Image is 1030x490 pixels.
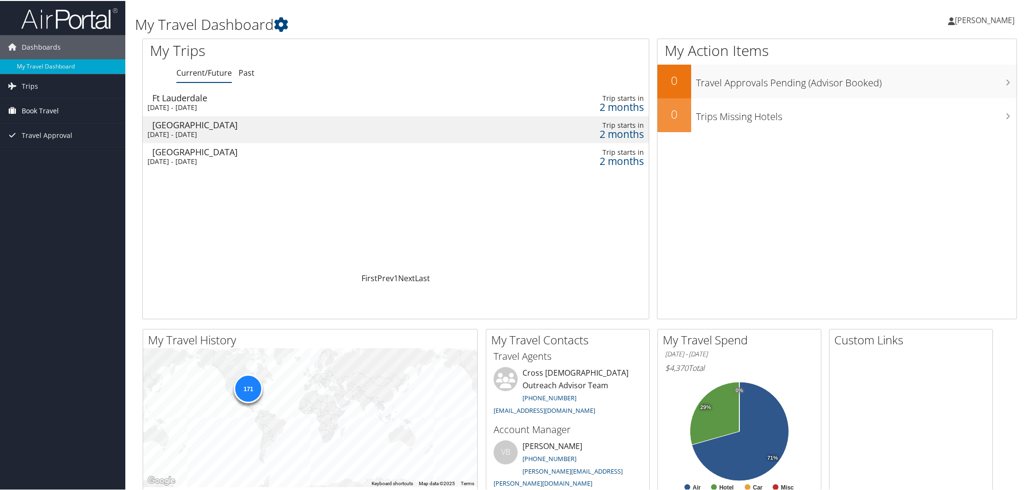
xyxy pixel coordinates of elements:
li: Cross [DEMOGRAPHIC_DATA] Outreach Advisor Team [489,366,647,418]
div: Trip starts in [514,147,644,156]
text: Hotel [719,483,734,490]
a: Last [415,272,430,283]
h3: Travel Agents [494,349,642,362]
a: Next [398,272,415,283]
text: Car [753,483,762,490]
text: Air [693,483,701,490]
span: Dashboards [22,34,61,58]
a: 0Travel Approvals Pending (Advisor Booked) [657,64,1017,97]
a: Terms [461,480,474,485]
h2: My Travel Spend [663,331,821,347]
a: Current/Future [176,67,232,77]
div: Trip starts in [514,120,644,129]
span: [PERSON_NAME] [955,14,1015,25]
a: 0Trips Missing Hotels [657,97,1017,131]
a: [PHONE_NUMBER] [522,453,576,462]
span: Travel Approval [22,122,72,147]
div: [GEOGRAPHIC_DATA] [152,147,446,155]
tspan: 0% [736,387,743,393]
a: [EMAIL_ADDRESS][DOMAIN_NAME] [494,405,595,414]
tspan: 71% [767,454,778,460]
div: 2 months [514,102,644,110]
div: [DATE] - [DATE] [147,156,441,165]
h1: My Action Items [657,40,1017,60]
div: 2 months [514,129,644,137]
span: Book Travel [22,98,59,122]
a: [PHONE_NUMBER] [522,393,576,401]
a: Past [239,67,254,77]
h6: [DATE] - [DATE] [665,349,814,358]
h3: Trips Missing Hotels [696,104,1017,122]
div: 171 [234,373,263,402]
button: Keyboard shortcuts [372,479,413,486]
a: Prev [377,272,394,283]
h2: 0 [657,71,691,88]
div: [DATE] - [DATE] [147,129,441,138]
div: VB [494,439,518,463]
div: [GEOGRAPHIC_DATA] [152,120,446,128]
span: Trips [22,73,38,97]
tspan: 29% [700,404,711,409]
a: First [361,272,377,283]
a: 1 [394,272,398,283]
h3: Account Manager [494,422,642,436]
div: [DATE] - [DATE] [147,102,441,111]
img: Google [146,474,177,486]
a: [PERSON_NAME][EMAIL_ADDRESS][PERSON_NAME][DOMAIN_NAME] [494,466,623,487]
text: Misc [781,483,794,490]
span: $4,370 [665,362,688,372]
h2: 0 [657,105,691,122]
h2: My Travel History [148,331,477,347]
div: Ft Lauderdale [152,93,446,101]
h3: Travel Approvals Pending (Advisor Booked) [696,70,1017,89]
a: Open this area in Google Maps (opens a new window) [146,474,177,486]
h1: My Trips [150,40,431,60]
img: airportal-logo.png [21,6,118,29]
div: 2 months [514,156,644,164]
h2: My Travel Contacts [491,331,649,347]
a: [PERSON_NAME] [948,5,1024,34]
div: Trip starts in [514,93,644,102]
h6: Total [665,362,814,372]
span: Map data ©2025 [419,480,455,485]
h1: My Travel Dashboard [135,14,728,34]
h2: Custom Links [834,331,992,347]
